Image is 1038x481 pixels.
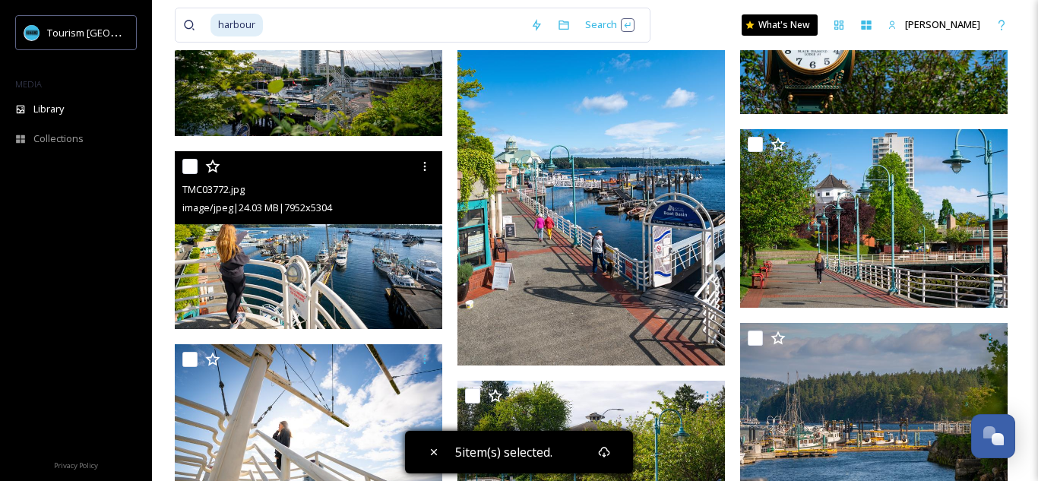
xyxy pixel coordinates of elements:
div: Search [578,10,642,40]
span: Library [33,102,64,116]
img: TMC03772.jpg [175,151,442,330]
button: Open Chat [971,414,1015,458]
span: TMC03772.jpg [182,182,245,196]
span: Collections [33,131,84,146]
img: TMC03757.jpg [740,129,1008,308]
span: MEDIA [15,78,42,90]
span: harbour [210,14,263,36]
img: tourism_nanaimo_logo.jpeg [24,25,40,40]
span: Tourism [GEOGRAPHIC_DATA] [47,25,183,40]
span: Privacy Policy [54,460,98,470]
a: Privacy Policy [54,455,98,473]
a: What's New [742,14,818,36]
span: image/jpeg | 24.03 MB | 7952 x 5304 [182,201,332,214]
span: 5 item(s) selected. [455,444,552,460]
span: [PERSON_NAME] [905,17,980,31]
a: [PERSON_NAME] [880,10,988,40]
